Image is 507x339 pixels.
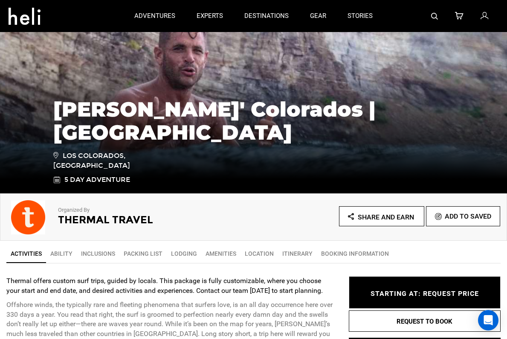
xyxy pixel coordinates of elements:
[6,277,323,295] strong: Thermal offers custom surf trips, guided by locals. This package is fully customizable, where you...
[77,245,119,262] a: Inclusions
[349,310,501,332] button: REQUEST TO BOOK
[53,98,454,144] h1: [PERSON_NAME]' Colorados | [GEOGRAPHIC_DATA]
[58,206,226,214] p: Organized By
[197,12,223,20] p: experts
[371,289,479,298] span: STARTING AT: REQUEST PRICE
[201,245,240,262] a: Amenities
[278,245,317,262] a: Itinerary
[64,175,130,185] span: 5 Day Adventure
[167,245,201,262] a: Lodging
[134,12,175,20] p: adventures
[244,12,289,20] p: destinations
[7,200,49,234] img: img_ef9d17d2e9add1f66707dcbebb635310.png
[478,310,498,330] div: Open Intercom Messenger
[445,212,491,220] span: Add To Saved
[119,245,167,262] a: Packing List
[46,245,77,262] a: Ability
[431,13,438,20] img: search-bar-icon.svg
[53,150,154,171] span: Los Colorados, [GEOGRAPHIC_DATA]
[240,245,278,262] a: Location
[358,213,414,221] span: Share and Earn
[317,245,393,262] a: BOOKING INFORMATION
[58,214,226,225] h2: Thermal Travel
[6,245,46,263] a: Activities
